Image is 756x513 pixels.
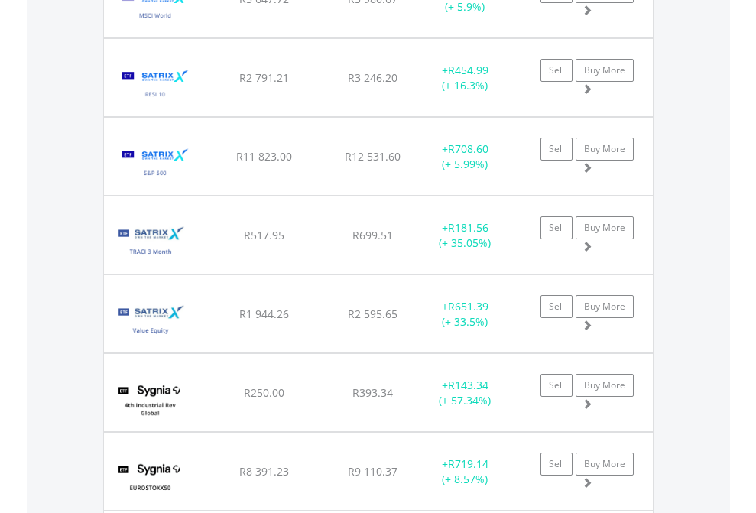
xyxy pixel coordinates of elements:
[540,216,573,239] a: Sell
[348,464,397,479] span: R9 110.37
[236,149,292,164] span: R11 823.00
[576,295,634,318] a: Buy More
[112,137,200,191] img: TFSA.STX500.png
[112,452,189,506] img: TFSA.SYGEU.png
[244,385,284,400] span: R250.00
[576,59,634,82] a: Buy More
[417,63,513,93] div: + (+ 16.3%)
[112,216,189,270] img: TFSA.STXTRA.png
[448,299,488,313] span: R651.39
[239,307,289,321] span: R1 944.26
[576,453,634,476] a: Buy More
[417,456,513,487] div: + (+ 8.57%)
[576,374,634,397] a: Buy More
[576,138,634,161] a: Buy More
[417,299,513,330] div: + (+ 33.5%)
[112,294,189,349] img: TFSA.STXVEQ.png
[112,58,200,112] img: TFSA.STXRES.png
[448,141,488,156] span: R708.60
[448,456,488,471] span: R719.14
[345,149,401,164] span: R12 531.60
[244,228,284,242] span: R517.95
[448,378,488,392] span: R143.34
[448,63,488,77] span: R454.99
[540,59,573,82] a: Sell
[348,307,397,321] span: R2 595.65
[239,464,289,479] span: R8 391.23
[540,453,573,476] a: Sell
[540,295,573,318] a: Sell
[417,141,513,172] div: + (+ 5.99%)
[112,373,189,427] img: TFSA.SYG4IR.png
[348,70,397,85] span: R3 246.20
[540,374,573,397] a: Sell
[417,378,513,408] div: + (+ 57.34%)
[417,220,513,251] div: + (+ 35.05%)
[576,216,634,239] a: Buy More
[352,385,393,400] span: R393.34
[239,70,289,85] span: R2 791.21
[540,138,573,161] a: Sell
[352,228,393,242] span: R699.51
[448,220,488,235] span: R181.56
